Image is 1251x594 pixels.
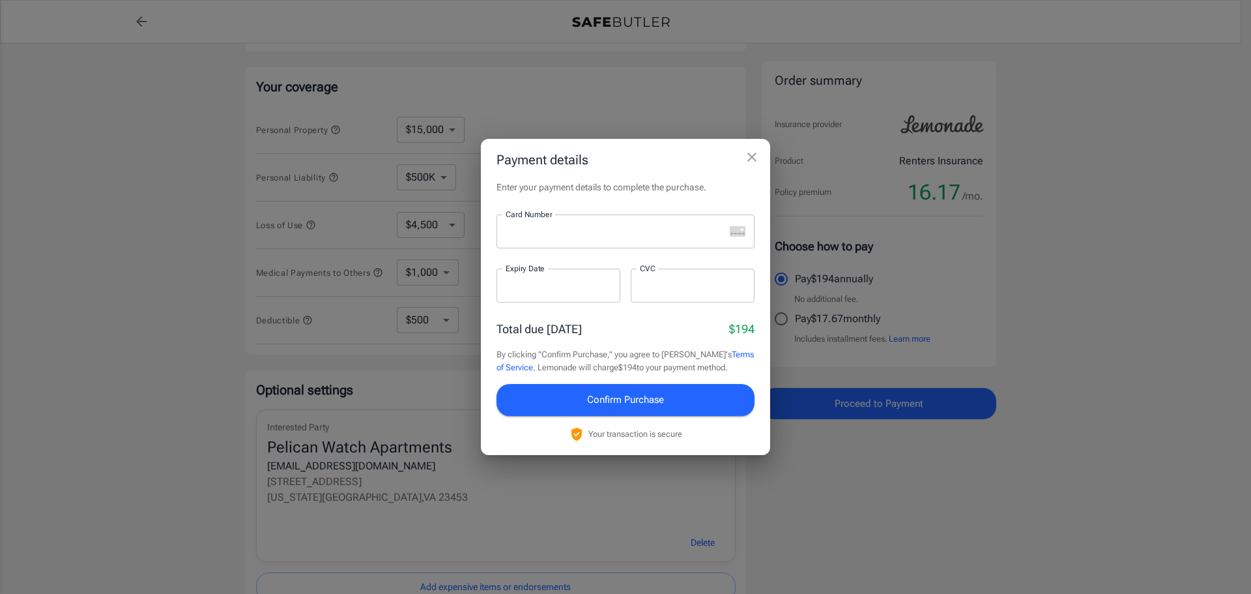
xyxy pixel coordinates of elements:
[481,139,770,181] h2: Payment details
[496,348,755,374] p: By clicking "Confirm Purchase," you agree to [PERSON_NAME]'s . Lemonade will charge $194 to your ...
[587,391,664,408] span: Confirm Purchase
[506,263,545,274] label: Expiry Date
[496,349,754,372] a: Terms of Service
[640,280,745,292] iframe: Secure CVC input frame
[496,320,582,338] p: Total due [DATE]
[588,428,682,440] p: Your transaction is secure
[496,181,755,194] p: Enter your payment details to complete the purchase.
[496,384,755,415] button: Confirm Purchase
[506,280,611,292] iframe: Secure expiration date input frame
[506,226,725,238] iframe: Secure card number input frame
[640,263,655,274] label: CVC
[729,320,755,338] p: $194
[506,209,552,220] label: Card Number
[730,226,745,237] svg: unknown
[739,144,765,170] button: close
